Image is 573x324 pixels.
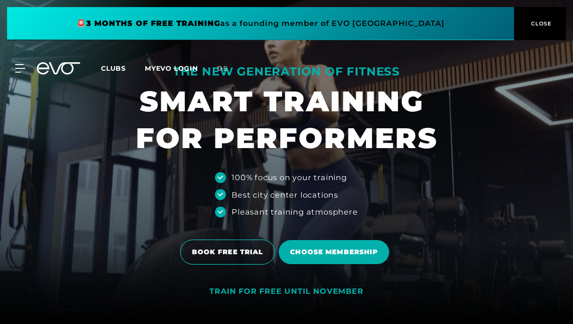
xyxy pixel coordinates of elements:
div: 100% focus on your training [232,172,347,183]
a: MYEVO LOGIN [145,64,198,73]
a: de [217,63,239,74]
span: CLOSE [529,19,552,28]
a: BOOK FREE TRIAL [180,233,279,272]
a: Choose membership [279,233,393,271]
span: Choose membership [290,247,378,257]
button: CLOSE [514,7,566,40]
h1: SMART TRAINING FOR PERFORMERS [136,83,438,157]
a: Clubs [101,64,145,73]
span: BOOK FREE TRIAL [192,247,264,257]
span: Clubs [101,64,126,73]
span: de [217,64,228,73]
div: TRAIN FOR FREE UNTIL NOVEMBER [209,287,363,297]
div: Best city center locations [232,189,338,200]
div: Pleasant training atmosphere [232,206,357,217]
